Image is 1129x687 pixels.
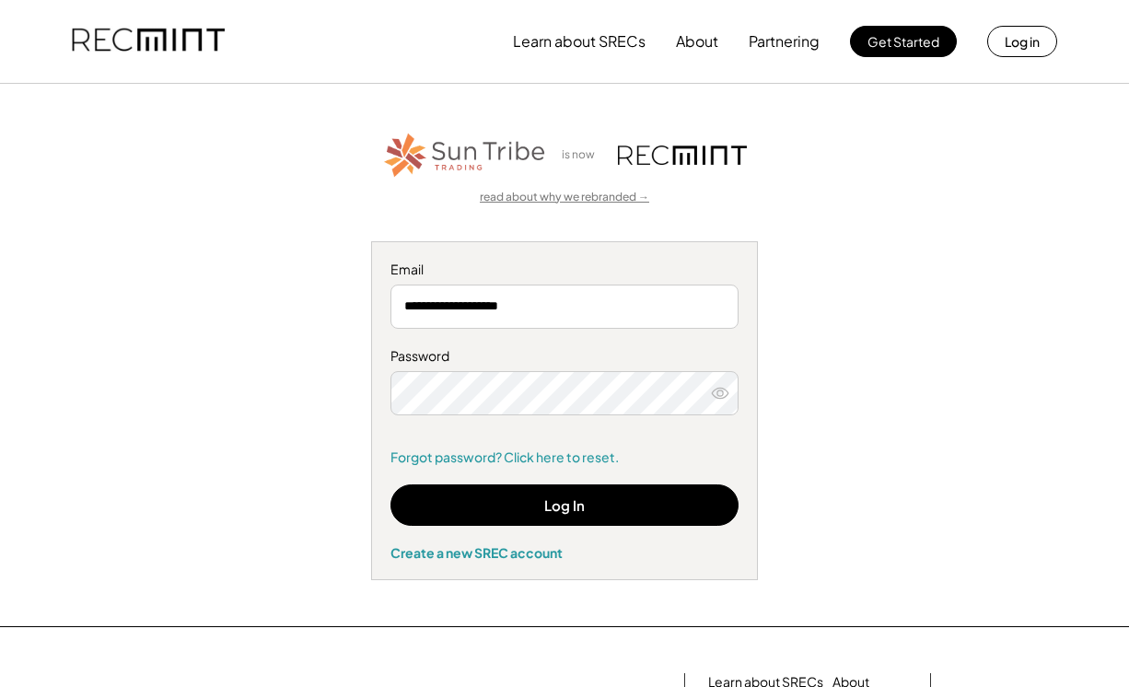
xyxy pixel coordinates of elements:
img: recmint-logotype%403x.png [72,10,225,73]
button: Log in [987,26,1057,57]
img: recmint-logotype%403x.png [618,146,747,165]
img: STT_Horizontal_Logo%2B-%2BColor.png [382,130,548,180]
button: Partnering [749,23,820,60]
a: Forgot password? Click here to reset. [390,448,739,467]
a: read about why we rebranded → [480,190,649,205]
button: Learn about SRECs [513,23,646,60]
div: is now [557,147,609,163]
button: Log In [390,484,739,526]
div: Password [390,347,739,366]
button: Get Started [850,26,957,57]
button: About [676,23,718,60]
div: Create a new SREC account [390,544,739,561]
div: Email [390,261,739,279]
